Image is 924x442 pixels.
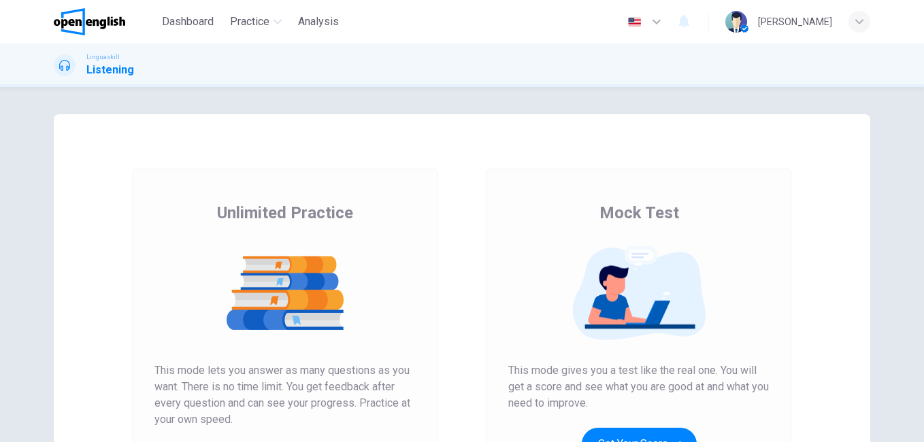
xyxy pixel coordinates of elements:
h1: Listening [86,62,134,78]
span: Dashboard [162,14,214,30]
button: Dashboard [156,10,219,34]
span: This mode gives you a test like the real one. You will get a score and see what you are good at a... [508,362,770,411]
span: Analysis [298,14,339,30]
img: OpenEnglish logo [54,8,125,35]
button: Practice [225,10,287,34]
button: Analysis [293,10,344,34]
span: Practice [230,14,269,30]
img: Profile picture [725,11,747,33]
span: This mode lets you answer as many questions as you want. There is no time limit. You get feedback... [154,362,416,428]
span: Mock Test [599,202,679,224]
div: [PERSON_NAME] [758,14,832,30]
img: en [626,17,643,27]
span: Linguaskill [86,52,120,62]
a: OpenEnglish logo [54,8,156,35]
span: Unlimited Practice [217,202,353,224]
